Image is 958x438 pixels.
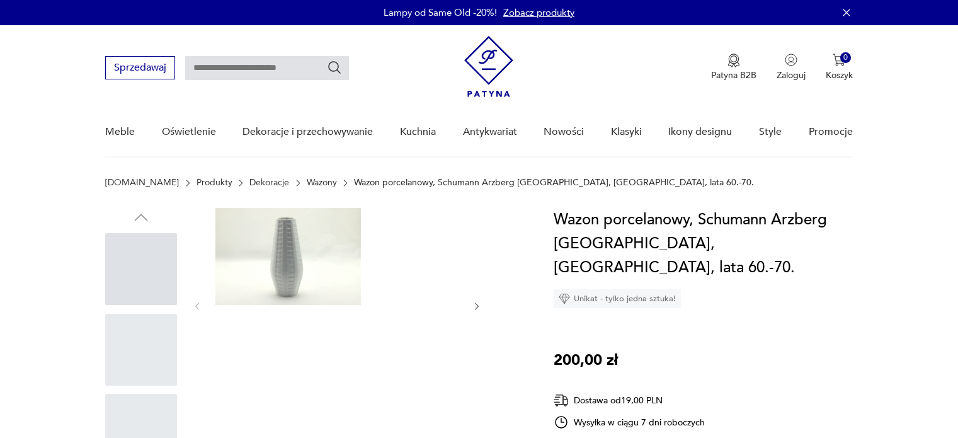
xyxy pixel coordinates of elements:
p: Koszyk [826,69,853,81]
img: Zdjęcie produktu Wazon porcelanowy, Schumann Arzberg Bavaria, Niemcy, lata 60.-70. [367,208,513,305]
a: Oświetlenie [162,108,216,156]
button: Szukaj [327,60,342,75]
a: Wazony [307,178,337,188]
div: Wysyłka w ciągu 7 dni roboczych [554,415,705,430]
p: Patyna B2B [711,69,756,81]
p: 200,00 zł [554,349,618,372]
p: Zaloguj [777,69,806,81]
div: Unikat - tylko jedna sztuka! [554,289,681,308]
p: Lampy od Same Old -20%! [384,6,497,19]
a: Sprzedawaj [105,64,175,73]
div: 0 [840,52,851,63]
a: Klasyki [611,108,642,156]
a: Produkty [197,178,232,188]
img: Patyna - sklep z meblami i dekoracjami vintage [464,36,513,97]
a: Promocje [809,108,853,156]
img: Ikona dostawy [554,393,569,408]
img: Ikona diamentu [559,293,570,304]
button: 0Koszyk [826,54,853,81]
a: Zobacz produkty [503,6,574,19]
img: Ikona koszyka [833,54,845,66]
h1: Wazon porcelanowy, Schumann Arzberg [GEOGRAPHIC_DATA], [GEOGRAPHIC_DATA], lata 60.-70. [554,208,853,280]
a: Ikona medaluPatyna B2B [711,54,756,81]
a: Meble [105,108,135,156]
a: Style [759,108,782,156]
a: Ikony designu [668,108,732,156]
p: Wazon porcelanowy, Schumann Arzberg [GEOGRAPHIC_DATA], [GEOGRAPHIC_DATA], lata 60.-70. [354,178,754,188]
img: Zdjęcie produktu Wazon porcelanowy, Schumann Arzberg Bavaria, Niemcy, lata 60.-70. [215,208,361,305]
img: Ikonka użytkownika [785,54,797,66]
a: Nowości [544,108,584,156]
div: Dostawa od 19,00 PLN [554,393,705,408]
img: Ikona medalu [727,54,740,67]
button: Sprzedawaj [105,56,175,79]
a: Dekoracje i przechowywanie [242,108,373,156]
a: Kuchnia [400,108,436,156]
a: Antykwariat [463,108,517,156]
button: Patyna B2B [711,54,756,81]
button: Zaloguj [777,54,806,81]
a: Dekoracje [249,178,289,188]
a: [DOMAIN_NAME] [105,178,179,188]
